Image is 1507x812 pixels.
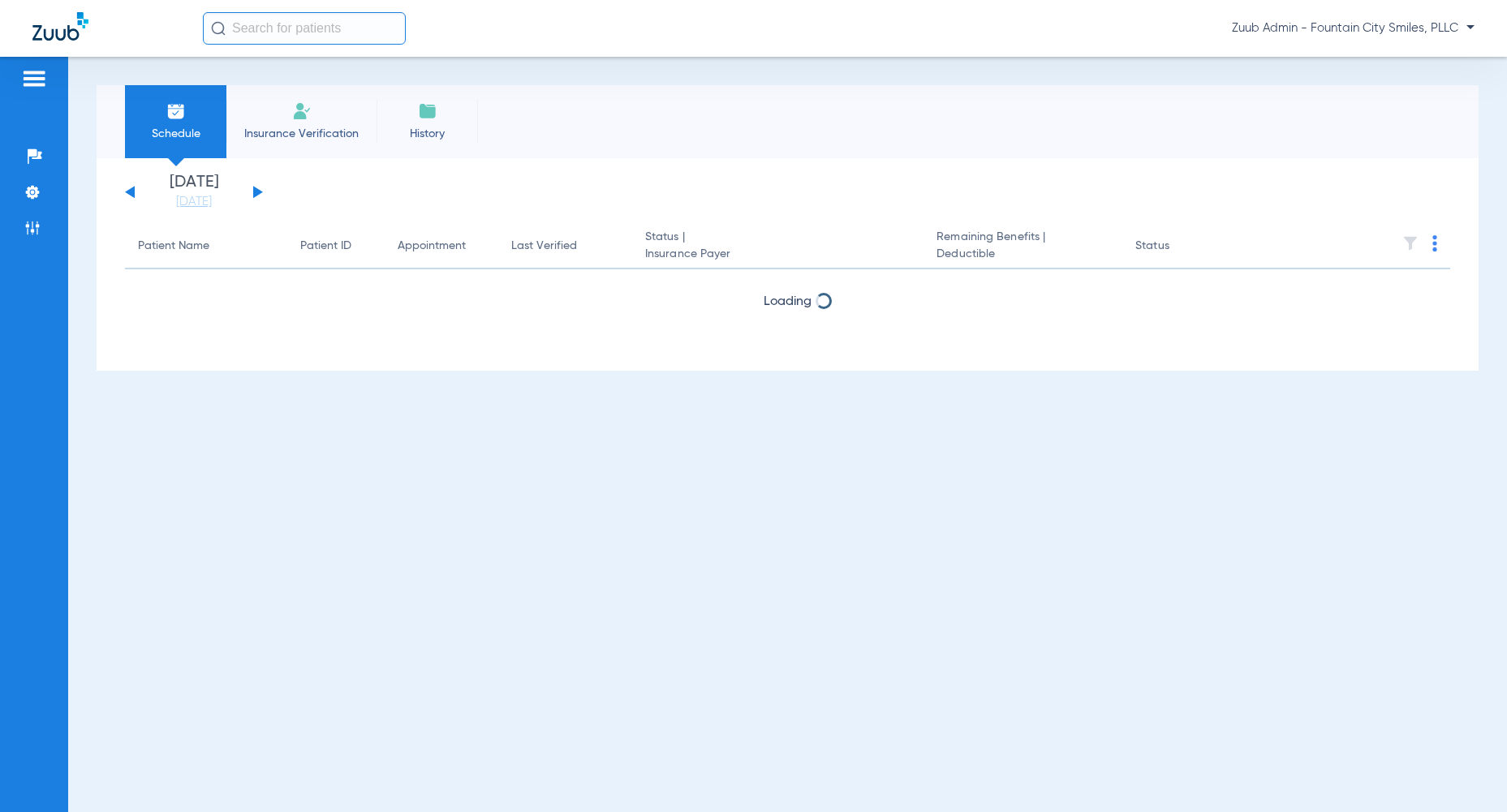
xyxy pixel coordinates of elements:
[511,238,619,255] div: Last Verified
[632,224,924,269] th: Status |
[292,101,312,121] img: Manual Insurance Verification
[398,238,466,255] div: Appointment
[924,224,1122,269] th: Remaining Benefits |
[137,126,214,142] span: Schedule
[936,246,1109,263] span: Deductible
[211,21,226,36] img: Search Icon
[145,174,243,210] li: [DATE]
[645,246,911,263] span: Insurance Payer
[418,101,437,121] img: History
[300,238,372,255] div: Patient ID
[389,126,466,142] span: History
[166,101,186,121] img: Schedule
[398,238,485,255] div: Appointment
[203,12,406,45] input: Search for patients
[138,238,274,255] div: Patient Name
[138,238,209,255] div: Patient Name
[764,295,812,308] span: Loading
[511,238,577,255] div: Last Verified
[145,194,243,210] a: [DATE]
[239,126,364,142] span: Insurance Verification
[1432,235,1437,251] img: group-dot-blue.svg
[32,12,88,41] img: Zuub Logo
[1232,20,1475,37] span: Zuub Admin - Fountain City Smiles, PLLC
[1122,224,1232,269] th: Status
[21,69,47,88] img: hamburger-icon
[300,238,351,255] div: Patient ID
[1402,235,1419,251] img: filter.svg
